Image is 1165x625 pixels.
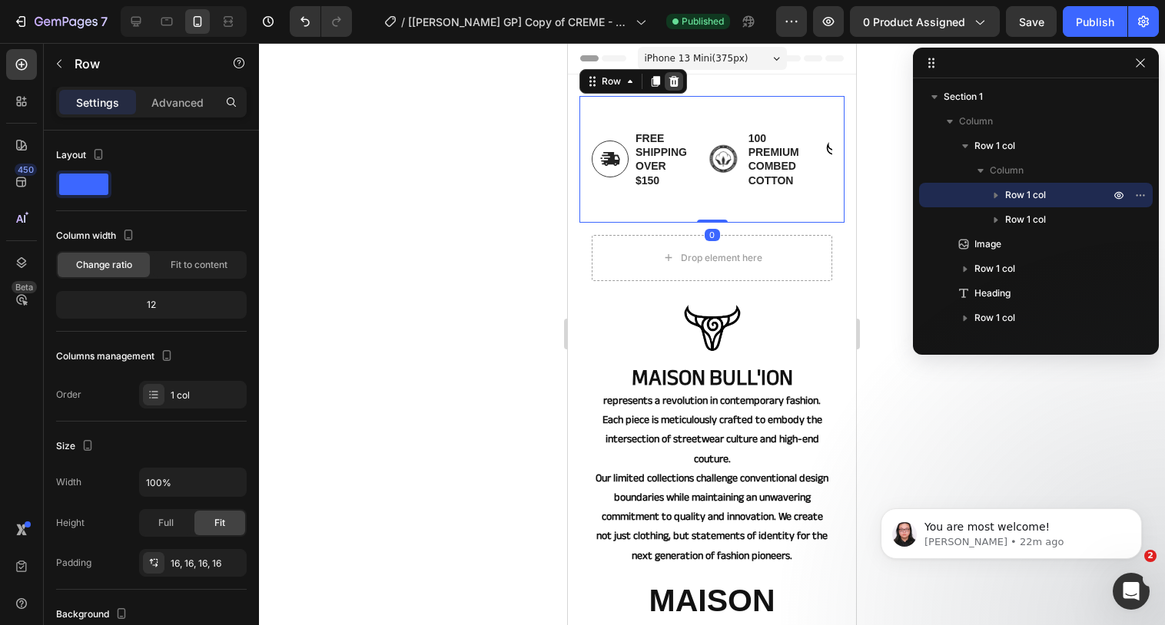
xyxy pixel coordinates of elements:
[171,557,243,570] div: 16, 16, 16, 16
[171,389,243,402] div: 1 col
[1019,15,1044,28] span: Save
[137,186,152,198] div: 0
[408,14,629,30] span: [[PERSON_NAME] GP] Copy of CREME - TEE
[974,335,1015,350] span: Row 1 col
[75,55,205,73] p: Row
[974,261,1015,276] span: Row 1 col
[25,348,263,367] p: represents a revolution in contemporary fashion.
[12,281,37,293] div: Beta
[56,475,81,489] div: Width
[1076,14,1114,30] div: Publish
[682,15,724,28] span: Published
[59,294,244,316] div: 12
[214,516,225,530] span: Fit
[56,226,138,246] div: Column width
[1144,550,1157,562] span: 2
[863,14,965,30] span: 0 product assigned
[959,114,993,129] span: Column
[56,604,131,625] div: Background
[31,31,56,45] div: Row
[158,516,174,530] span: Full
[113,209,194,221] div: Drop element here
[1113,573,1150,610] iframe: Intercom live chat
[15,164,37,176] div: 450
[974,310,1015,326] span: Row 1 col
[858,476,1165,584] iframe: Intercom notifications message
[171,258,227,272] span: Fit to content
[1005,212,1046,227] span: Row 1 col
[114,250,175,312] img: gempages_585599489646003035-8110ca45-3693-4a8e-9fdf-dd44d4d829dd.png
[25,425,263,522] p: Our limited collections challenge conventional design boundaries while maintaining an unwavering ...
[290,6,352,37] div: Undo/Redo
[944,89,983,104] span: Section 1
[56,556,91,570] div: Padding
[56,145,108,166] div: Layout
[974,138,1015,154] span: Row 1 col
[990,163,1024,178] span: Column
[1006,6,1057,37] button: Save
[568,43,856,625] iframe: Design area
[850,6,1000,37] button: 0 product assigned
[140,468,246,496] input: Auto
[249,87,297,135] img: gempages_585599489646003035-8110ca45-3693-4a8e-9fdf-dd44d4d829dd.png
[6,6,115,37] button: 7
[56,516,85,530] div: Height
[25,367,263,425] p: Each piece is meticulously crafted to embody the intersection of streetwear culture and high-end ...
[1005,187,1046,203] span: Row 1 col
[56,436,97,457] div: Size
[401,14,405,30] span: /
[56,388,81,402] div: Order
[974,286,1011,301] span: Heading
[101,12,108,31] p: 7
[64,314,225,355] span: MAISON BULL'ION
[76,258,132,272] span: Change ratio
[56,346,176,367] div: Columns management
[76,94,119,111] p: Settings
[1063,6,1127,37] button: Publish
[974,236,1001,252] span: Image
[151,94,204,111] p: Advanced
